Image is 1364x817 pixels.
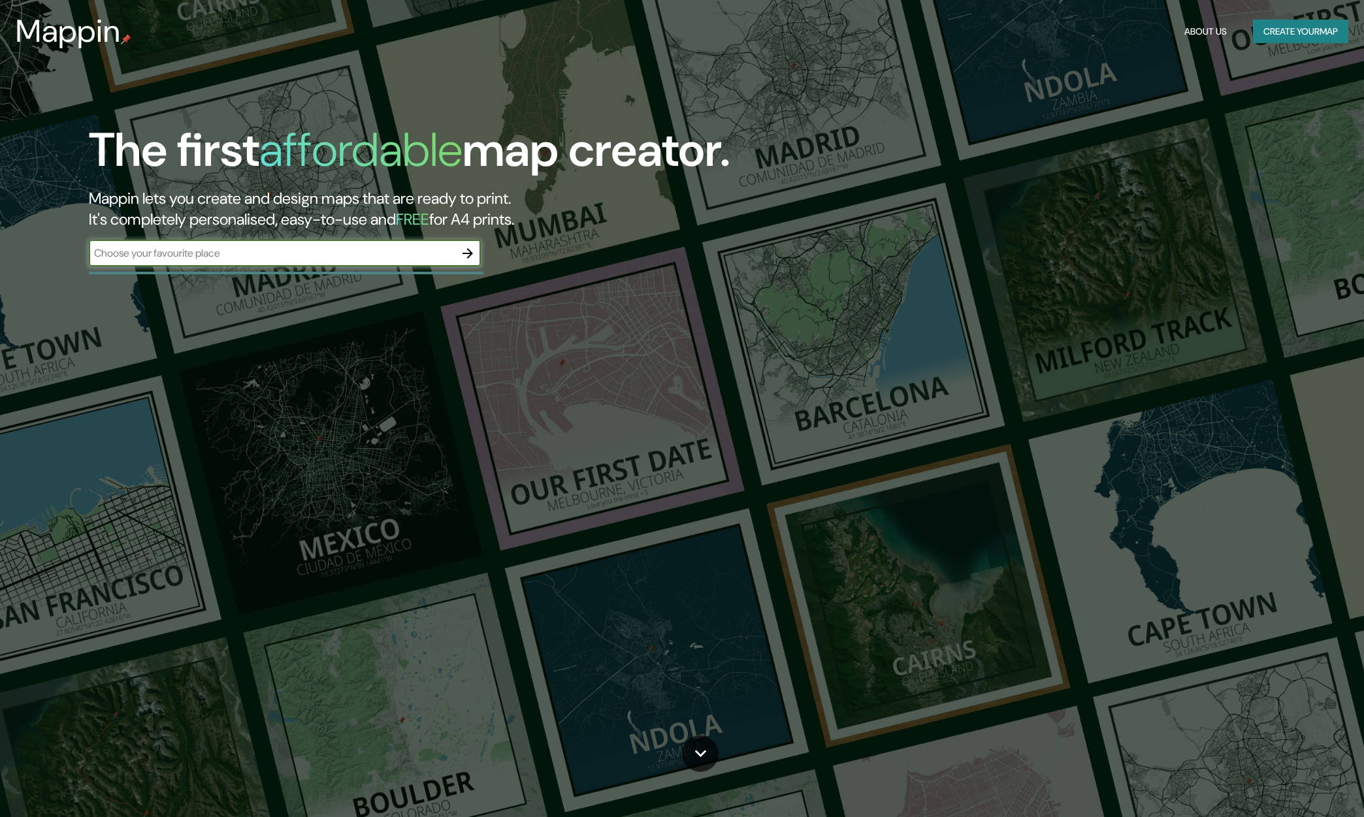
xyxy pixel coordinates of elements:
h1: affordable [259,120,463,180]
h3: Mappin [16,13,121,50]
button: About Us [1179,20,1232,44]
button: Create yourmap [1253,20,1348,44]
h2: Mappin lets you create and design maps that are ready to print. It's completely personalised, eas... [89,188,771,230]
h5: FREE [396,209,429,229]
iframe: Help widget launcher [1248,766,1350,803]
img: mappin-pin [121,34,131,44]
input: Choose your favourite place [89,246,455,261]
h1: The first map creator. [89,123,730,188]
